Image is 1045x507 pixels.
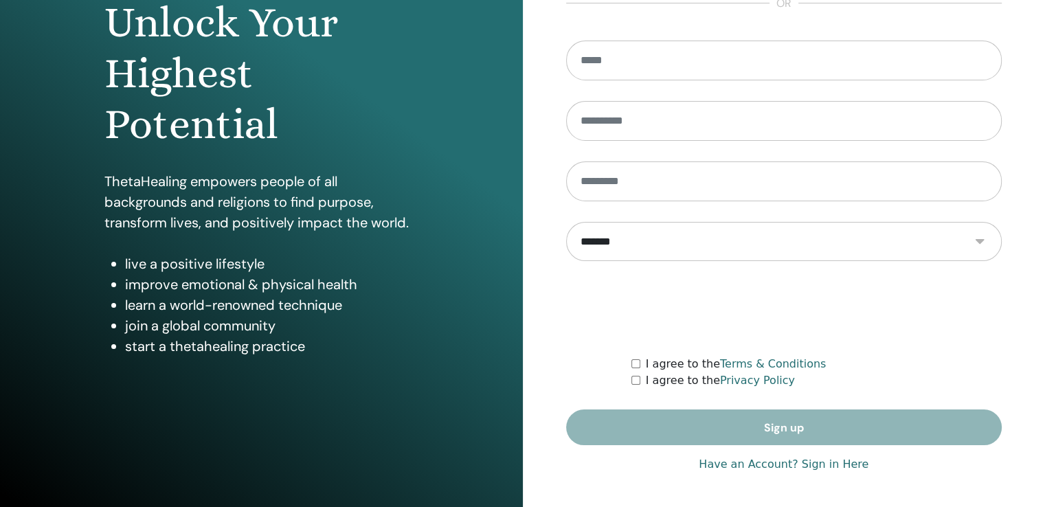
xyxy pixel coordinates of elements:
[720,374,795,387] a: Privacy Policy
[646,372,795,389] label: I agree to the
[646,356,827,372] label: I agree to the
[125,315,418,336] li: join a global community
[125,295,418,315] li: learn a world-renowned technique
[679,282,888,335] iframe: reCAPTCHA
[125,274,418,295] li: improve emotional & physical health
[720,357,826,370] a: Terms & Conditions
[104,171,418,233] p: ThetaHealing empowers people of all backgrounds and religions to find purpose, transform lives, a...
[125,336,418,357] li: start a thetahealing practice
[125,253,418,274] li: live a positive lifestyle
[699,456,868,473] a: Have an Account? Sign in Here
